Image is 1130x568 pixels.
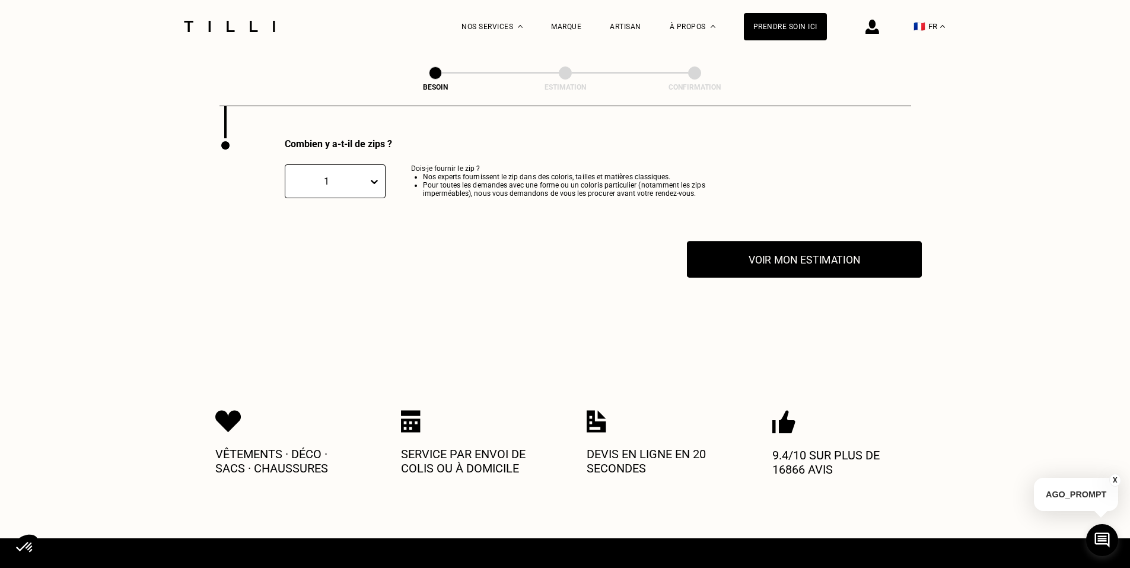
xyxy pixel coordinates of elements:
[376,83,495,91] div: Besoin
[1034,478,1118,511] p: AGO_PROMPT
[551,23,581,31] a: Marque
[687,241,922,278] button: Voir mon estimation
[587,447,729,475] p: Devis en ligne en 20 secondes
[180,21,279,32] img: Logo du service de couturière Tilli
[506,83,625,91] div: Estimation
[587,410,606,433] img: Icon
[865,20,879,34] img: icône connexion
[411,164,746,205] p: Dois-je fournir le zip ?
[285,138,746,150] div: Combien y a-t-il de zips ?
[1109,474,1121,487] button: X
[401,447,543,475] p: Service par envoi de colis ou à domicile
[744,13,827,40] a: Prendre soin ici
[215,410,241,433] img: Icon
[401,410,421,433] img: Icon
[423,181,746,198] li: Pour toutes les demandes avec une forme ou un coloris particulier (notamment les zips imperméable...
[610,23,641,31] a: Artisan
[215,447,358,475] p: Vêtements · Déco · Sacs · Chaussures
[635,83,754,91] div: Confirmation
[940,25,945,28] img: menu déroulant
[913,21,925,32] span: 🇫🇷
[423,173,746,181] li: Nos experts fournissent le zip dans des coloris, tailles et matières classiques.
[772,410,795,434] img: Icon
[518,25,523,28] img: Menu déroulant
[772,448,915,477] p: 9.4/10 sur plus de 16866 avis
[711,25,715,28] img: Menu déroulant à propos
[291,176,362,187] div: 1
